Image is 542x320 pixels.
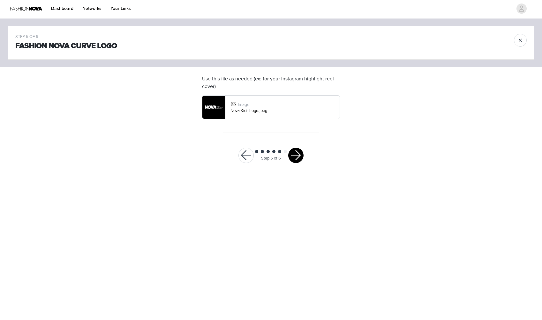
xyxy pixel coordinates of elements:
[79,1,105,16] a: Networks
[202,75,340,90] h4: Use this file as needed (ex: for your Instagram highlight reel cover)
[238,102,250,107] span: Image
[230,108,267,113] a: Nova Kids Logo.jpeg
[15,40,117,52] h1: Fashion Nova Curve Logo
[107,1,135,16] a: Your Links
[15,34,117,40] div: STEP 5 OF 6
[261,155,281,162] div: Step 5 of 6
[47,1,77,16] a: Dashboard
[10,1,42,16] img: Fashion Nova Logo
[518,4,524,14] div: avatar
[202,96,225,119] img: asset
